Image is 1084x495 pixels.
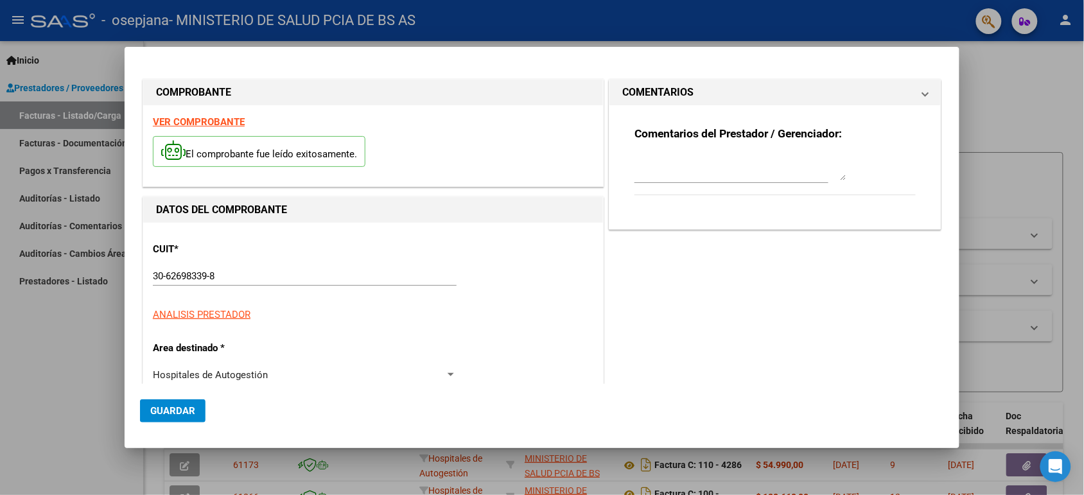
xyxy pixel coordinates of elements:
div: COMENTARIOS [609,105,941,229]
strong: COMPROBANTE [156,86,231,98]
p: Area destinado * [153,341,285,356]
span: Hospitales de Autogestión [153,369,268,381]
h1: COMENTARIOS [622,85,694,100]
strong: Comentarios del Prestador / Gerenciador: [634,127,842,140]
p: El comprobante fue leído exitosamente. [153,136,365,168]
div: Open Intercom Messenger [1040,451,1071,482]
button: Guardar [140,399,205,422]
span: ANALISIS PRESTADOR [153,309,250,320]
p: CUIT [153,242,285,257]
a: VER COMPROBANTE [153,116,245,128]
span: Guardar [150,405,195,417]
strong: DATOS DEL COMPROBANTE [156,204,287,216]
mat-expansion-panel-header: COMENTARIOS [609,80,941,105]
